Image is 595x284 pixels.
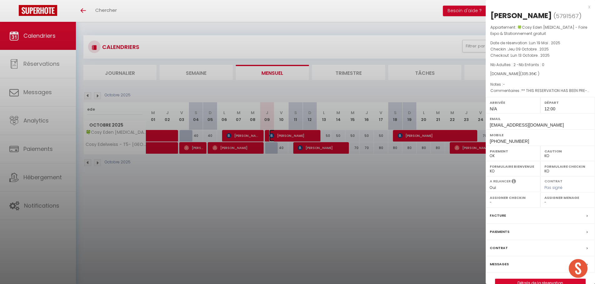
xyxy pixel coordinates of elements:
p: Checkout : [490,52,590,59]
div: Ouvrir le chat [569,259,588,278]
span: ( € ) [520,71,539,76]
label: Contrat [490,245,508,251]
label: Assigner Checkin [490,195,536,201]
span: Nb Adultes : 2 - [490,62,544,67]
span: Lun 19 Mai . 2025 [529,40,560,46]
label: Arrivée [490,99,536,106]
label: Facture [490,212,506,219]
span: Jeu 09 Octobre . 2025 [508,46,549,52]
span: - [503,82,505,87]
p: Checkin : [490,46,590,52]
label: Messages [490,261,509,267]
label: Formulaire Bienvenue [490,163,536,170]
div: [DOMAIN_NAME] [490,71,590,77]
div: x [486,3,590,11]
label: Email [490,116,591,122]
label: Contrat [544,179,563,183]
label: Assigner Menage [544,195,591,201]
span: [PHONE_NUMBER] [490,139,529,144]
i: Sélectionner OUI si vous souhaiter envoyer les séquences de messages post-checkout [512,179,516,185]
span: Pas signé [544,185,563,190]
span: [EMAIL_ADDRESS][DOMAIN_NAME] [490,123,564,128]
span: Lun 13 Octobre . 2025 [511,53,550,58]
label: Mobile [490,132,591,138]
label: Paiements [490,229,509,235]
label: Départ [544,99,591,106]
span: 335.36 [522,71,534,76]
p: Date de réservation : [490,40,590,46]
span: 🍀Cosy Eden [MEDICAL_DATA] - Foire Expo & Stationnement gratuit [490,25,587,36]
label: Caution [544,148,591,154]
p: Notes : [490,81,590,88]
label: Paiement [490,148,536,154]
span: 5791567 [556,12,579,20]
span: N/A [490,106,497,111]
span: 12:00 [544,106,555,111]
span: Nb Enfants : 0 [519,62,544,67]
label: Formulaire Checkin [544,163,591,170]
p: Commentaires : [490,88,590,94]
span: ( ) [553,12,582,20]
p: Appartement : [490,24,590,37]
div: [PERSON_NAME] [490,11,552,21]
label: A relancer [490,179,511,184]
